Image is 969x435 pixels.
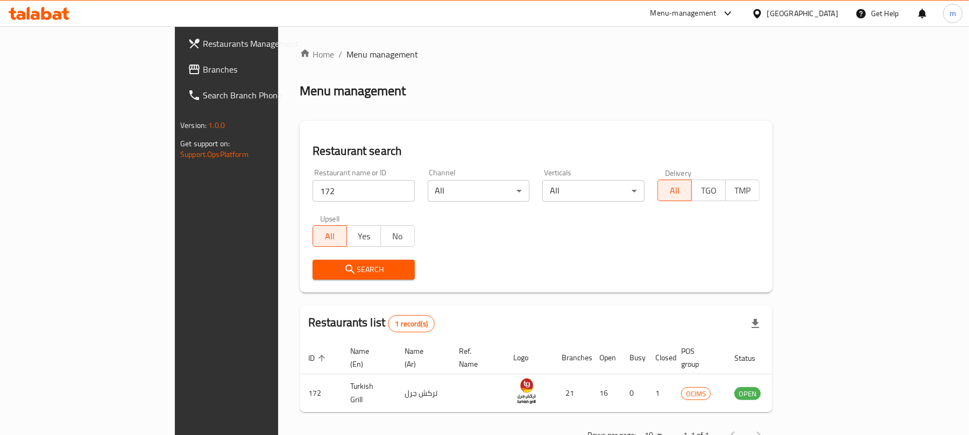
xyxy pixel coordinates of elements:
span: Restaurants Management [203,37,328,50]
span: 1 record(s) [388,319,434,329]
button: No [380,225,415,247]
td: 16 [591,374,621,412]
td: 1 [647,374,673,412]
div: [GEOGRAPHIC_DATA] [767,8,838,19]
span: Yes [351,229,377,244]
th: Busy [621,341,647,374]
th: Branches [553,341,591,374]
td: 21 [553,374,591,412]
a: Branches [179,56,337,82]
button: TMP [725,180,760,201]
a: Restaurants Management [179,31,337,56]
span: Ref. Name [459,345,492,370]
button: TGO [691,180,726,201]
span: 1.0.0 [208,118,225,132]
span: Name (Ar) [405,345,437,370]
span: m [950,8,956,19]
nav: breadcrumb [300,48,773,61]
span: TMP [730,183,755,198]
div: OPEN [734,387,761,400]
td: تركش جرل [396,374,450,412]
span: OPEN [734,388,761,400]
td: Turkish Grill [342,374,396,412]
span: Menu management [346,48,418,61]
span: Status [734,352,769,365]
h2: Restaurants list [308,315,435,332]
span: Search [321,263,406,276]
th: Closed [647,341,673,374]
td: 0 [621,374,647,412]
div: Total records count [388,315,435,332]
span: Branches [203,63,328,76]
img: Turkish Grill [513,377,540,404]
label: Delivery [665,169,692,176]
span: No [385,229,411,244]
th: Logo [505,341,553,374]
label: Upsell [320,215,340,222]
span: Version: [180,118,207,132]
button: All [313,225,347,247]
button: Yes [346,225,381,247]
a: Search Branch Phone [179,82,337,108]
button: All [657,180,692,201]
h2: Menu management [300,82,406,99]
span: Name (En) [350,345,383,370]
span: ID [308,352,329,365]
input: Search for restaurant name or ID.. [313,180,415,202]
button: Search [313,260,415,280]
span: POS group [681,345,713,370]
span: OCIMS [682,388,710,400]
div: Export file [742,311,768,337]
div: All [428,180,530,202]
h2: Restaurant search [313,143,760,159]
span: All [317,229,343,244]
div: Menu-management [650,7,717,20]
span: Search Branch Phone [203,89,328,102]
span: All [662,183,688,198]
table: enhanced table [300,341,819,412]
div: All [542,180,645,202]
th: Open [591,341,621,374]
li: / [338,48,342,61]
span: TGO [696,183,722,198]
span: Get support on: [180,137,230,151]
a: Support.OpsPlatform [180,147,249,161]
